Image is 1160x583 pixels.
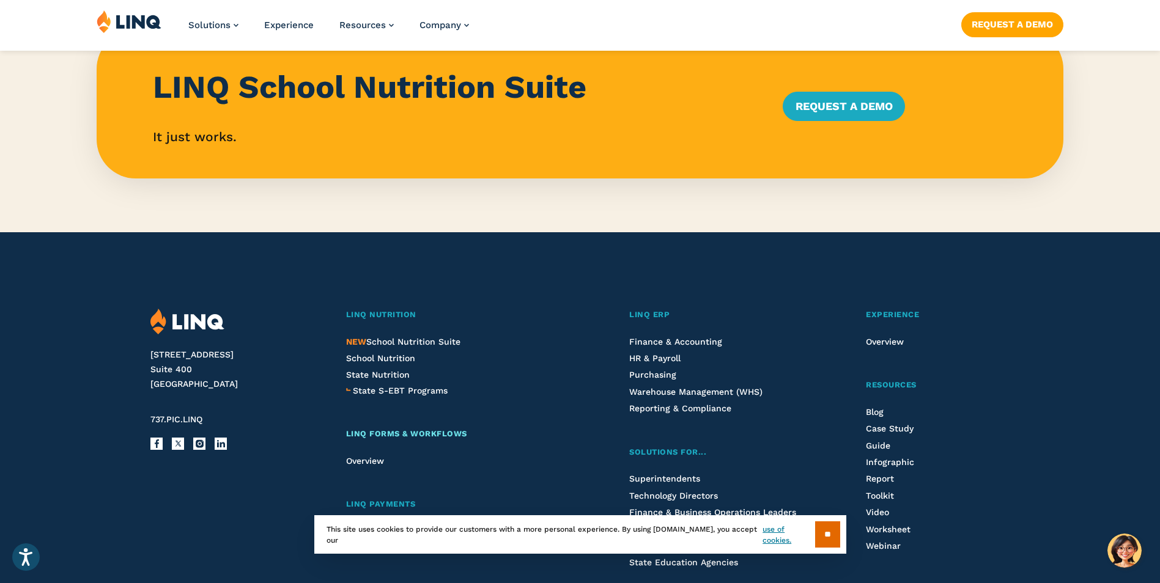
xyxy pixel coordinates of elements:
[629,474,700,483] a: Superintendents
[629,310,670,319] span: LINQ ERP
[346,370,410,380] a: State Nutrition
[961,10,1063,37] nav: Button Navigation
[188,20,238,31] a: Solutions
[188,20,231,31] span: Solutions
[866,407,884,417] a: Blog
[172,438,184,450] a: X
[866,457,914,467] a: Infographic
[188,10,469,50] nav: Primary Navigation
[629,370,676,380] a: Purchasing
[629,507,796,517] a: Finance & Business Operations Leaders
[150,414,202,424] span: 737.PIC.LINQ
[961,12,1063,37] a: Request a Demo
[346,353,415,363] a: School Nutrition
[314,515,846,554] div: This site uses cookies to provide our customers with a more personal experience. By using [DOMAIN...
[150,438,163,450] a: Facebook
[193,438,205,450] a: Instagram
[346,337,460,346] span: School Nutrition Suite
[346,498,566,511] a: LINQ Payments
[629,491,718,501] a: Technology Directors
[153,69,753,106] h3: LINQ School Nutrition Suite
[339,20,386,31] span: Resources
[866,491,894,501] a: Toolkit
[629,309,802,321] a: LINQ ERP
[353,384,448,397] a: State S-EBT Programs
[866,507,889,517] a: Video
[346,337,460,346] a: NEWSchool Nutrition Suite
[346,310,416,319] span: LINQ Nutrition
[866,441,890,450] a: Guide
[264,20,314,31] a: Experience
[629,387,763,397] a: Warehouse Management (WHS)
[346,429,467,438] span: LINQ Forms & Workflows
[346,309,566,321] a: LINQ Nutrition
[1107,533,1142,568] button: Hello, have a question? Let’s chat.
[97,10,161,33] img: LINQ | K‑12 Software
[346,428,566,441] a: LINQ Forms & Workflows
[866,524,911,534] a: Worksheet
[866,474,894,483] a: Report
[629,353,681,363] a: HR & Payroll
[153,128,753,146] p: It just works.
[150,309,224,335] img: LINQ | K‑12 Software
[783,92,904,121] a: Request a Demo
[866,379,1009,392] a: Resources
[346,337,366,346] span: NEW
[215,438,227,450] a: LinkedIn
[866,424,914,433] a: Case Study
[866,337,904,346] a: Overview
[419,20,461,31] span: Company
[346,499,416,508] span: LINQ Payments
[629,337,722,346] a: Finance & Accounting
[629,403,731,413] a: Reporting & Compliance
[763,524,815,546] a: use of cookies.
[866,310,919,319] span: Experience
[353,386,448,395] span: State S-EBT Programs
[339,20,394,31] a: Resources
[419,20,469,31] a: Company
[346,456,384,466] a: Overview
[150,348,316,391] address: [STREET_ADDRESS] Suite 400 [GEOGRAPHIC_DATA]
[866,309,1009,321] a: Experience
[866,380,917,389] span: Resources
